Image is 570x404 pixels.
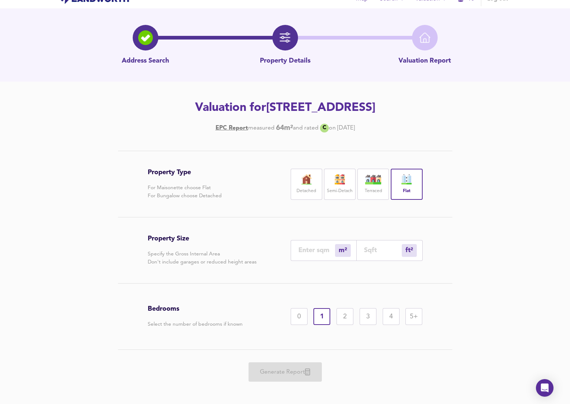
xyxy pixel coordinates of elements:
div: 1 [313,308,330,325]
label: Terraced [365,187,382,196]
img: home-icon [419,32,430,43]
div: Flat [391,169,422,200]
label: Semi-Detach [327,187,353,196]
div: C [320,124,329,132]
label: Detached [297,187,316,196]
div: Open Intercom Messenger [536,379,554,397]
img: house-icon [364,174,382,184]
label: Flat [403,187,411,196]
img: house-icon [297,174,316,184]
div: 3 [360,308,376,325]
img: house-icon [331,174,349,184]
div: on [329,124,336,132]
div: 0 [291,308,308,325]
p: Address Search [122,56,169,66]
div: Terraced [357,169,389,200]
p: Property Details [260,56,310,66]
div: Semi-Detach [324,169,356,200]
div: measured [248,124,275,132]
p: Specify the Gross Internal Area Don't include garages or reduced height areas [148,250,257,266]
div: m² [402,244,417,257]
h2: Valuation for [STREET_ADDRESS] [78,100,493,116]
div: m² [335,244,351,257]
img: flat-icon [397,174,416,184]
b: 64 m² [276,124,293,132]
div: 2 [337,308,353,325]
p: Select the number of bedrooms if known [148,320,243,328]
div: and rated [293,124,319,132]
div: Detached [291,169,322,200]
div: [DATE] [216,124,355,132]
p: Valuation Report [398,56,451,66]
input: Enter sqm [298,247,335,254]
img: filter-icon [280,32,291,43]
h3: Bedrooms [148,305,243,313]
h3: Property Type [148,168,222,176]
div: 4 [383,308,400,325]
img: search-icon [138,30,153,45]
h3: Property Size [148,235,257,243]
a: EPC Report [216,124,248,132]
div: 5+ [405,308,422,325]
p: For Maisonette choose Flat For Bungalow choose Detached [148,184,222,200]
input: Sqft [364,247,402,254]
